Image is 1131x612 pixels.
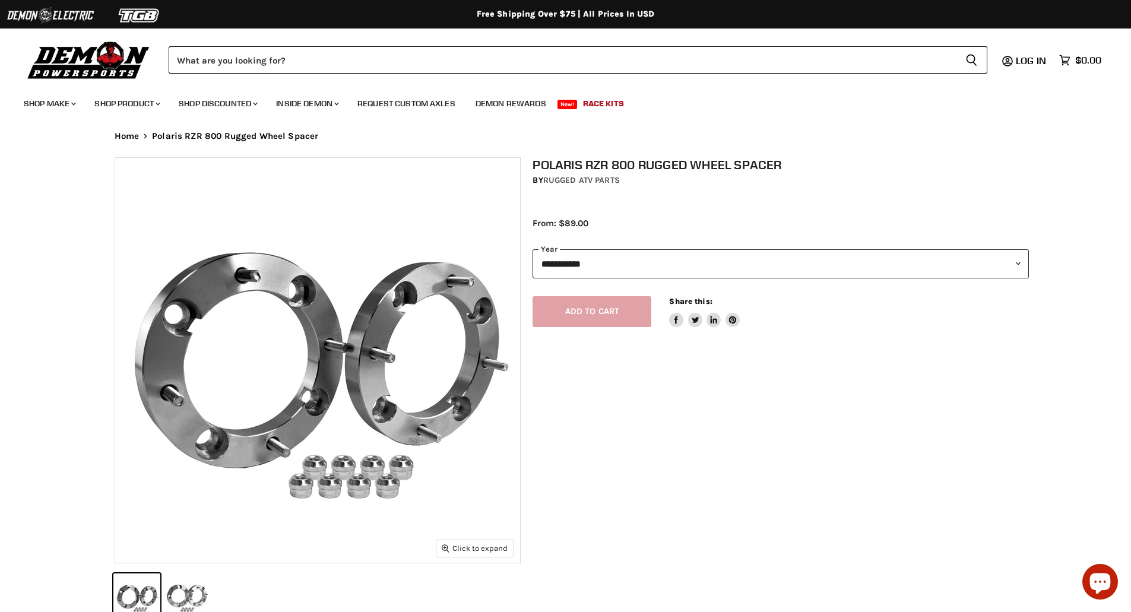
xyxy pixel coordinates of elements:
img: TGB Logo 2 [95,4,184,27]
img: Demon Electric Logo 2 [6,4,95,27]
a: Rugged ATV Parts [543,175,620,185]
ul: Main menu [15,87,1098,116]
nav: Breadcrumbs [91,131,1041,141]
a: Shop Make [15,91,83,116]
div: Free Shipping Over $75 | All Prices In USD [91,9,1041,20]
form: Product [169,46,987,74]
select: year [533,249,1029,278]
a: Shop Product [85,91,167,116]
span: From: $89.00 [533,218,588,229]
inbox-online-store-chat: Shopify online store chat [1079,564,1122,603]
button: Click to expand [436,540,514,556]
img: Demon Powersports [24,39,154,81]
div: by [533,174,1029,187]
a: $0.00 [1053,52,1107,69]
span: New! [557,100,578,109]
a: Home [115,131,140,141]
input: Search [169,46,956,74]
a: Inside Demon [267,91,346,116]
button: Search [956,46,987,74]
h1: Polaris RZR 800 Rugged Wheel Spacer [533,157,1029,172]
span: Share this: [669,297,712,306]
span: Click to expand [442,544,508,553]
img: Polaris RZR 800 Rugged Wheel Spacer [115,158,520,563]
a: Demon Rewards [467,91,555,116]
aside: Share this: [669,296,740,328]
a: Log in [1010,55,1053,66]
a: Race Kits [574,91,633,116]
span: Polaris RZR 800 Rugged Wheel Spacer [152,131,318,141]
span: $0.00 [1075,55,1101,66]
a: Shop Discounted [170,91,265,116]
a: Request Custom Axles [349,91,464,116]
span: Log in [1016,55,1046,66]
